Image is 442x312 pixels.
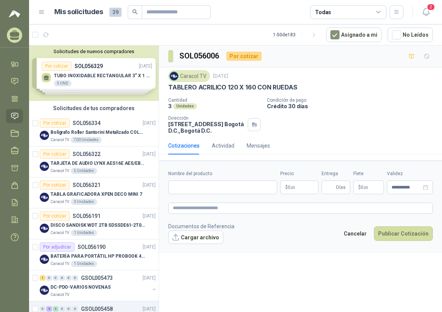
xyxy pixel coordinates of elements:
[40,286,49,295] img: Company Logo
[50,292,69,298] p: Caracol TV
[168,141,200,150] div: Cotizaciones
[40,119,70,128] div: Por cotizar
[78,244,106,250] p: SOL056190
[267,103,439,109] p: Crédito 30 días
[280,170,318,177] label: Precio
[29,101,159,115] div: Solicitudes de tus compradores
[59,275,65,281] div: 0
[168,83,297,91] p: TABLERO ACRILICO 120 X 160 CON RUEDAS
[40,193,49,202] img: Company Logo
[46,306,52,312] div: 4
[71,137,102,143] div: 700 Unidades
[374,226,433,241] button: Publicar Cotización
[50,168,69,174] p: Caracol TV
[40,149,70,159] div: Por cotizar
[40,255,49,264] img: Company Logo
[50,222,146,229] p: DISCO SANDISK WDT 2TB SDSSDE61-2T00-G25 BATERÍA PARA PORTÁTIL HP PROBOOK 430 G8
[168,70,210,82] div: Caracol TV
[267,97,439,103] p: Condición de pago
[32,49,156,54] button: Solicitudes de nuevos compradores
[326,28,382,42] button: Asignado a mi
[73,151,101,157] p: SOL056322
[213,73,228,80] p: [DATE]
[71,199,97,205] div: 3 Unidades
[336,181,346,194] span: Días
[81,275,113,281] p: GSOL005473
[9,9,20,18] img: Logo peakr
[71,261,97,267] div: 1 Unidades
[315,8,331,16] div: Todas
[71,168,97,174] div: 5 Unidades
[109,8,122,17] span: 39
[40,224,49,233] img: Company Logo
[173,103,197,109] div: Unidades
[212,141,234,150] div: Actividad
[29,208,159,239] a: Por cotizarSOL056191[DATE] Company LogoDISCO SANDISK WDT 2TB SDSSDE61-2T00-G25 BATERÍA PARA PORTÁ...
[29,115,159,146] a: Por cotizarSOL056334[DATE] Company LogoBolígrafo Roller Santorini Metalizado COLOR MORADO 1logoCa...
[29,45,159,101] div: Solicitudes de nuevos compradoresPor cotizarSOL056329[DATE] TUBO INOXIDABLE RECTANGULAR 3” X 1 ½”...
[168,222,234,231] p: Documentos de Referencia
[29,177,159,208] a: Por cotizarSOL056321[DATE] Company LogoTABLA GRAFICADORA XPEN DECO MINI 7Caracol TV3 Unidades
[143,275,156,282] p: [DATE]
[143,182,156,189] p: [DATE]
[50,129,146,136] p: Bolígrafo Roller Santorini Metalizado COLOR MORADO 1logo
[50,137,69,143] p: Caracol TV
[168,97,261,103] p: Cantidad
[50,160,146,167] p: TARJETA DE AUDIO LYNX AES16E AES/EBU PCI
[40,273,157,298] a: 1 0 0 0 0 0 GSOL005473[DATE] Company LogoDC-PDO-VARIOS NOVENASCaracol TV
[170,72,178,80] img: Company Logo
[71,230,97,236] div: 1 Unidades
[73,213,101,219] p: SOL056191
[53,306,58,312] div: 3
[40,275,45,281] div: 1
[66,306,71,312] div: 0
[50,191,142,198] p: TABLA GRAFICADORA XPEN DECO MINI 7
[50,230,69,236] p: Caracol TV
[50,284,110,291] p: DC-PDO-VARIOS NOVENAS
[40,180,70,190] div: Por cotizar
[427,3,435,11] span: 2
[40,211,70,221] div: Por cotizar
[291,185,295,190] span: ,00
[72,275,78,281] div: 0
[364,185,368,190] span: ,00
[340,226,371,241] button: Cancelar
[168,115,245,121] p: Dirección
[46,275,52,281] div: 0
[81,306,113,312] p: GSOL005458
[40,131,49,140] img: Company Logo
[132,9,138,15] span: search
[273,29,320,41] div: 1 - 50 de 183
[73,120,101,126] p: SOL056334
[322,170,350,177] label: Entrega
[40,306,45,312] div: 0
[59,306,65,312] div: 0
[388,28,433,42] button: No Leídos
[29,239,159,270] a: Por adjudicarSOL056190[DATE] Company LogoBATERÍA PARA PORTÁTIL HP PROBOOK 430 G8Caracol TV1 Unidades
[72,306,78,312] div: 0
[50,253,146,260] p: BATERÍA PARA PORTÁTIL HP PROBOOK 430 G8
[53,275,58,281] div: 0
[143,213,156,220] p: [DATE]
[73,182,101,188] p: SOL056321
[353,180,384,194] p: $ 0,00
[40,162,49,171] img: Company Logo
[419,5,433,19] button: 2
[179,50,220,62] h3: SOL056006
[168,121,245,134] p: [STREET_ADDRESS] Bogotá D.C. , Bogotá D.C.
[387,170,433,177] label: Validez
[143,120,156,127] p: [DATE]
[361,185,368,190] span: 0
[280,180,318,194] p: $0,00
[50,261,69,267] p: Caracol TV
[143,151,156,158] p: [DATE]
[168,103,172,109] p: 3
[247,141,270,150] div: Mensajes
[54,6,103,18] h1: Mis solicitudes
[66,275,71,281] div: 0
[143,244,156,251] p: [DATE]
[40,242,75,252] div: Por adjudicar
[358,185,361,190] span: $
[29,146,159,177] a: Por cotizarSOL056322[DATE] Company LogoTARJETA DE AUDIO LYNX AES16E AES/EBU PCICaracol TV5 Unidades
[168,170,277,177] label: Nombre del producto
